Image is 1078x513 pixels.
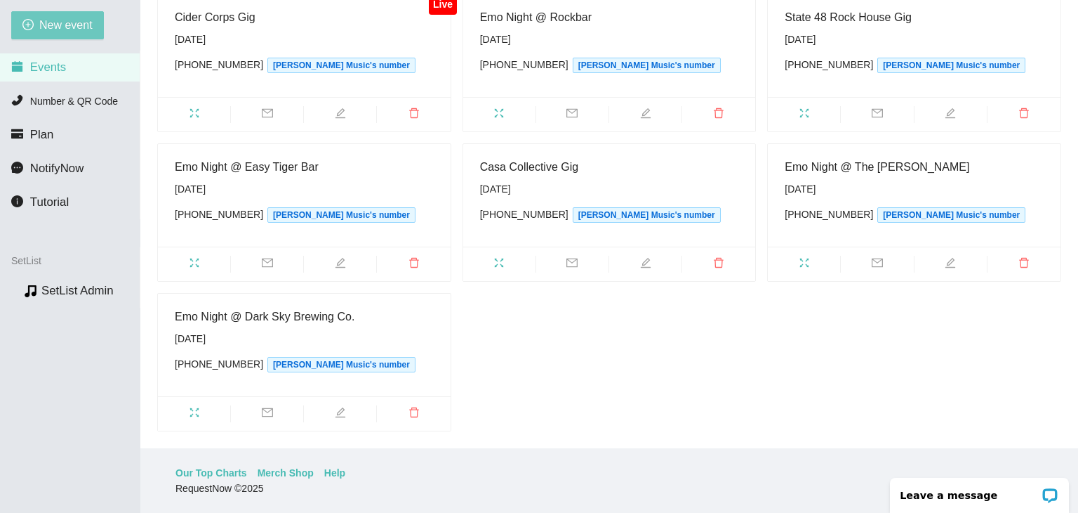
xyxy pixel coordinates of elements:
span: message [11,162,23,174]
span: Events [30,60,66,74]
span: New event [39,16,93,34]
span: delete [682,257,755,273]
span: mail [536,257,608,273]
div: Emo Night @ Dark Sky Brewing Co. [175,308,434,325]
span: delete [377,108,450,123]
div: [DATE] [785,32,1044,47]
span: edit [304,257,376,273]
div: Emo Night @ Easy Tiger Bar [175,158,434,176]
a: SetList Admin [41,284,114,297]
div: [PHONE_NUMBER] [175,356,434,372]
iframe: LiveChat chat widget [881,469,1078,513]
span: delete [987,257,1060,273]
span: mail [231,407,303,422]
div: [PHONE_NUMBER] [480,207,739,223]
span: fullscreen [463,257,535,273]
div: [DATE] [785,181,1044,197]
div: RequestNow © 2025 [175,481,1039,496]
span: edit [304,407,376,422]
span: Number & QR Code [30,96,118,107]
span: [PERSON_NAME] Music's number [877,58,1025,73]
span: edit [914,108,987,123]
div: Emo Night @ The [PERSON_NAME] [785,158,1044,176]
div: State 48 Rock House Gig [785,8,1044,26]
div: [DATE] [480,181,739,197]
a: Our Top Charts [175,465,247,481]
span: edit [304,108,376,123]
span: fullscreen [158,108,230,123]
div: [DATE] [175,331,434,346]
span: NotifyNow [30,162,84,175]
span: [PERSON_NAME] Music's number [267,207,415,223]
span: delete [987,108,1060,123]
span: mail [231,257,303,273]
span: mail [536,108,608,123]
span: mail [841,108,913,123]
span: plus-circle [22,19,34,32]
div: [PHONE_NUMBER] [785,207,1044,223]
span: Plan [30,128,54,141]
span: credit-card [11,128,23,140]
span: [PERSON_NAME] Music's number [573,58,721,73]
span: [PERSON_NAME] Music's number [877,207,1025,223]
span: [PERSON_NAME] Music's number [267,58,415,73]
div: [DATE] [175,32,434,47]
span: calendar [11,60,23,72]
button: plus-circleNew event [11,11,104,39]
div: [PHONE_NUMBER] [785,57,1044,73]
span: fullscreen [768,108,840,123]
span: delete [682,108,755,123]
span: delete [377,407,450,422]
span: mail [841,257,913,273]
div: [PHONE_NUMBER] [480,57,739,73]
span: edit [609,108,681,123]
div: [PHONE_NUMBER] [175,57,434,73]
a: Help [324,465,345,481]
span: [PERSON_NAME] Music's number [573,207,721,223]
span: edit [609,257,681,273]
div: Casa Collective Gig [480,158,739,176]
a: Merch Shop [258,465,314,481]
span: info-circle [11,195,23,207]
span: fullscreen [158,407,230,422]
span: Tutorial [30,195,69,209]
span: delete [377,257,450,273]
span: phone [11,94,23,106]
div: [PHONE_NUMBER] [175,207,434,223]
span: fullscreen [158,257,230,273]
span: mail [231,108,303,123]
div: [DATE] [175,181,434,197]
div: Emo Night @ Rockbar [480,8,739,26]
span: [PERSON_NAME] Music's number [267,357,415,372]
span: edit [914,257,987,273]
span: fullscreen [768,257,840,273]
span: fullscreen [463,108,535,123]
div: Cider Corps Gig [175,8,434,26]
div: [DATE] [480,32,739,47]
